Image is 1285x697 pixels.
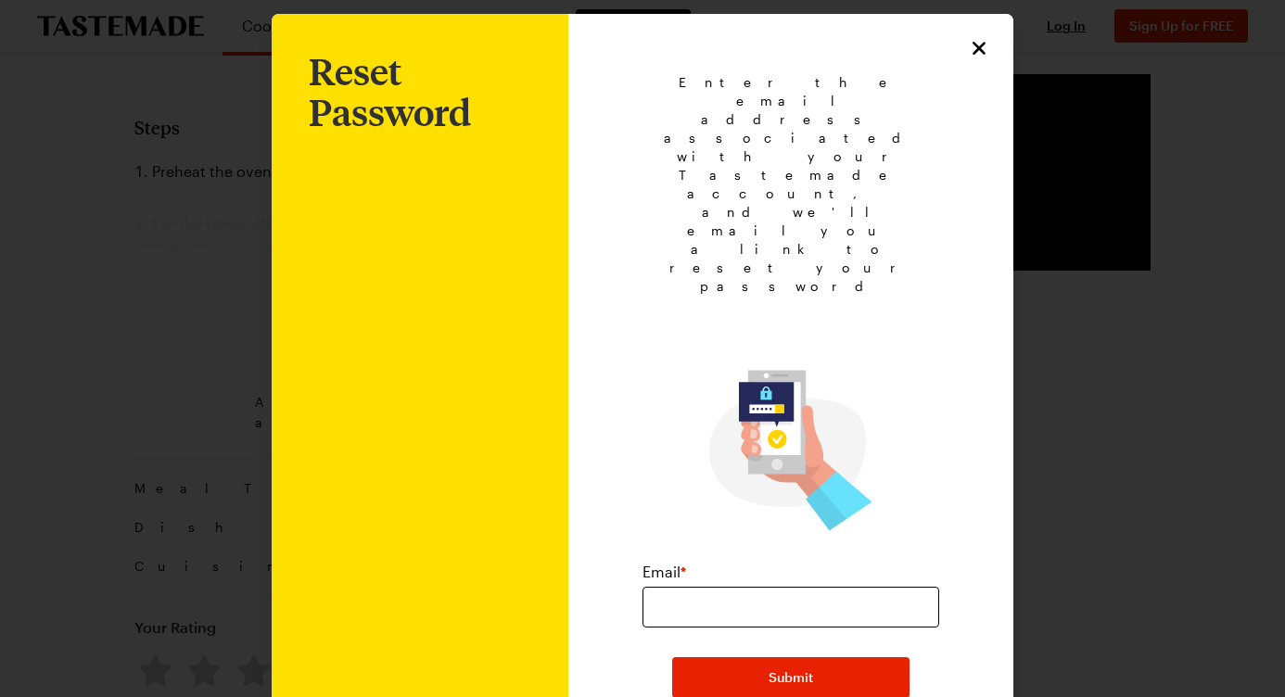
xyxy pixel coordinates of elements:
[642,561,686,583] label: Email
[642,73,941,296] span: Enter the email address associated with your Tastemade account, and we'll email you a link to res...
[709,370,872,531] img: Reset Password
[967,36,991,60] button: Close
[769,668,813,687] span: Submit
[309,51,531,133] h1: Reset Password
